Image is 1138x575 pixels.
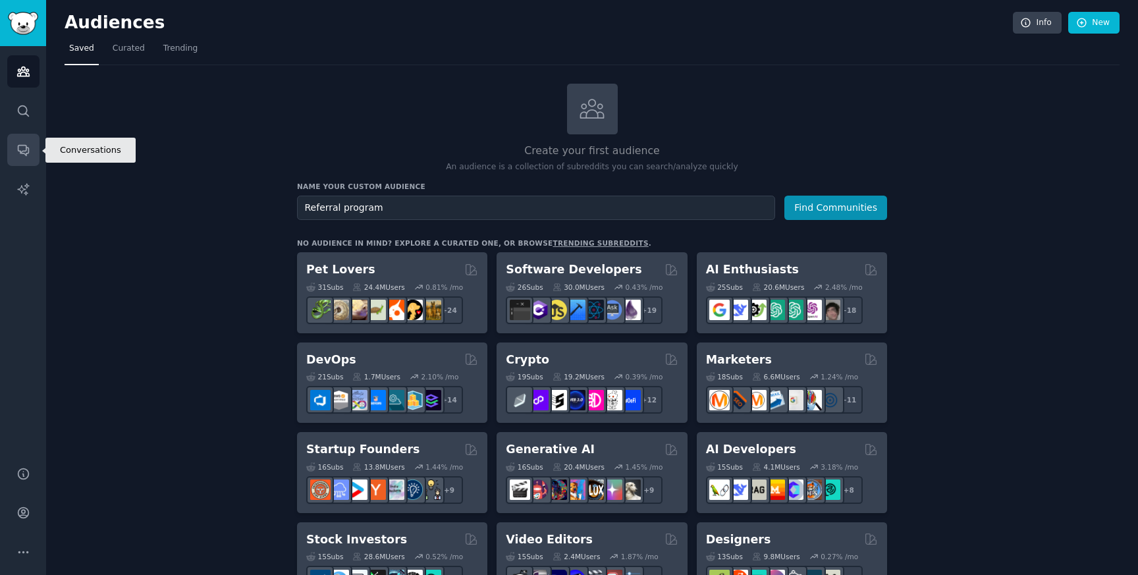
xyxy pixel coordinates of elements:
img: DevOpsLinks [366,390,386,410]
img: CryptoNews [602,390,622,410]
img: Docker_DevOps [347,390,367,410]
div: 4.1M Users [752,462,800,472]
img: indiehackers [384,479,404,500]
div: 0.81 % /mo [425,283,463,292]
div: 20.4M Users [553,462,605,472]
div: + 11 [835,386,863,414]
img: deepdream [547,479,567,500]
img: AWS_Certified_Experts [329,390,349,410]
img: azuredevops [310,390,331,410]
img: ethfinance [510,390,530,410]
h2: DevOps [306,352,356,368]
div: 1.44 % /mo [425,462,463,472]
div: + 24 [435,296,463,324]
h2: AI Enthusiasts [706,261,799,278]
div: 1.7M Users [352,372,400,381]
img: ethstaker [547,390,567,410]
div: + 9 [635,476,663,504]
h2: Video Editors [506,532,593,548]
div: 25 Sub s [706,283,743,292]
button: Find Communities [784,196,887,220]
img: AskComputerScience [602,300,622,320]
div: 28.6M Users [352,552,404,561]
a: New [1068,12,1120,34]
img: csharp [528,300,549,320]
div: 9.8M Users [752,552,800,561]
img: OpenSourceAI [783,479,803,500]
img: googleads [783,390,803,410]
img: defiblockchain [583,390,604,410]
div: 2.4M Users [553,552,601,561]
div: 30.0M Users [553,283,605,292]
img: growmybusiness [421,479,441,500]
img: SaaS [329,479,349,500]
div: 15 Sub s [306,552,343,561]
img: LangChain [709,479,730,500]
div: 0.27 % /mo [821,552,858,561]
img: chatgpt_promptDesign [765,300,785,320]
img: PlatformEngineers [421,390,441,410]
img: ycombinator [366,479,386,500]
div: 16 Sub s [306,462,343,472]
div: + 18 [835,296,863,324]
img: elixir [620,300,641,320]
img: bigseo [728,390,748,410]
img: ArtificalIntelligence [820,300,840,320]
div: 13.8M Users [352,462,404,472]
img: aivideo [510,479,530,500]
h2: Software Developers [506,261,641,278]
div: 1.24 % /mo [821,372,858,381]
h2: Startup Founders [306,441,420,458]
div: 0.39 % /mo [626,372,663,381]
img: leopardgeckos [347,300,367,320]
span: Trending [163,43,198,55]
img: dalle2 [528,479,549,500]
div: No audience in mind? Explore a curated one, or browse . [297,238,651,248]
a: Trending [159,38,202,65]
div: 19 Sub s [506,372,543,381]
h2: Stock Investors [306,532,407,548]
img: AIDevelopersSociety [820,479,840,500]
img: MarketingResearch [801,390,822,410]
div: 31 Sub s [306,283,343,292]
img: 0xPolygon [528,390,549,410]
img: ballpython [329,300,349,320]
img: OpenAIDev [801,300,822,320]
img: FluxAI [583,479,604,500]
img: GoogleGeminiAI [709,300,730,320]
img: AItoolsCatalog [746,300,767,320]
img: DreamBooth [620,479,641,500]
div: + 8 [835,476,863,504]
div: 15 Sub s [506,552,543,561]
div: 15 Sub s [706,462,743,472]
div: 24.4M Users [352,283,404,292]
img: platformengineering [384,390,404,410]
img: Emailmarketing [765,390,785,410]
img: reactnative [583,300,604,320]
div: 26 Sub s [506,283,543,292]
img: chatgpt_prompts_ [783,300,803,320]
img: content_marketing [709,390,730,410]
div: 18 Sub s [706,372,743,381]
h2: Crypto [506,352,549,368]
img: llmops [801,479,822,500]
div: 19.2M Users [553,372,605,381]
input: Pick a short name, like "Digital Marketers" or "Movie-Goers" [297,196,775,220]
img: aws_cdk [402,390,423,410]
div: 20.6M Users [752,283,804,292]
img: learnjavascript [547,300,567,320]
a: Curated [108,38,149,65]
img: defi_ [620,390,641,410]
a: Saved [65,38,99,65]
img: software [510,300,530,320]
div: + 12 [635,386,663,414]
p: An audience is a collection of subreddits you can search/analyze quickly [297,161,887,173]
a: trending subreddits [553,239,648,247]
div: 13 Sub s [706,552,743,561]
h2: Marketers [706,352,772,368]
img: herpetology [310,300,331,320]
img: EntrepreneurRideAlong [310,479,331,500]
div: + 19 [635,296,663,324]
img: OnlineMarketing [820,390,840,410]
h2: Create your first audience [297,143,887,159]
